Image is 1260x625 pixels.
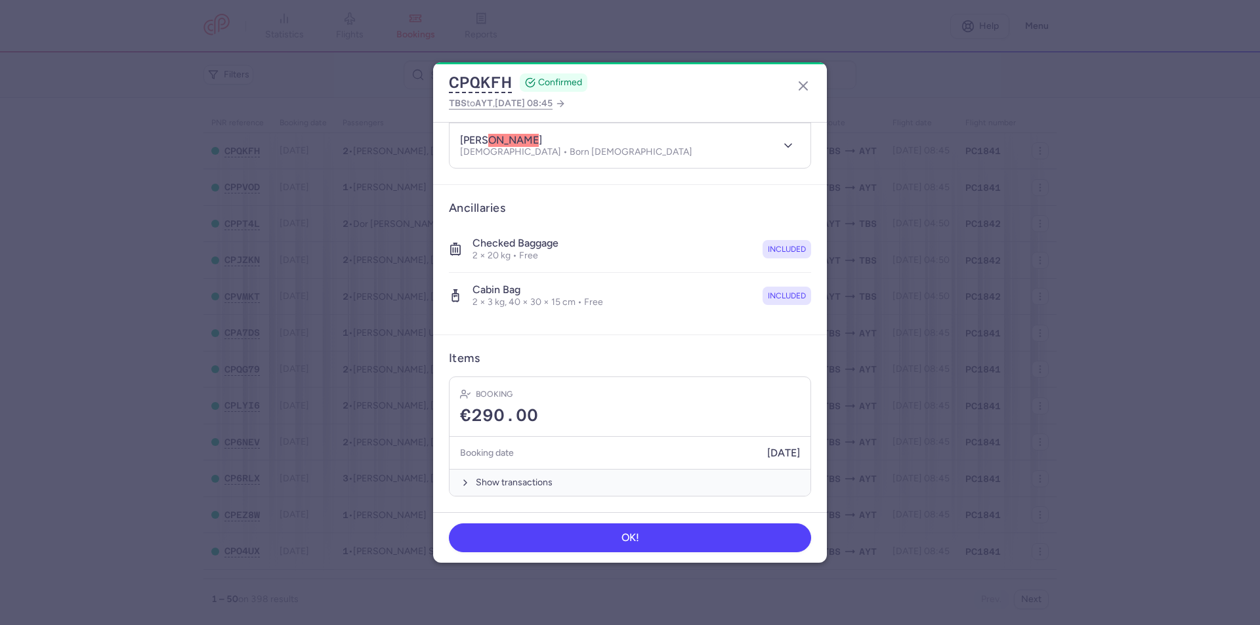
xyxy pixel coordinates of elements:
[449,201,811,216] h3: Ancillaries
[450,377,810,437] div: Booking€290.00
[538,76,582,89] span: CONFIRMED
[621,532,639,544] span: OK!
[495,98,553,109] span: [DATE] 08:45
[449,523,811,552] button: OK!
[449,98,467,108] span: TBS
[472,250,558,262] p: 2 × 20 kg • Free
[476,388,513,401] h4: Booking
[460,134,542,147] h4: [PERSON_NAME]
[460,406,538,426] span: €290.00
[449,73,512,92] button: CPQKFH
[450,469,810,496] button: Show transactions
[460,147,692,157] p: [DEMOGRAPHIC_DATA] • Born [DEMOGRAPHIC_DATA]
[768,289,806,302] span: included
[449,95,566,111] a: TBStoAYT,[DATE] 08:45
[472,283,603,296] h4: Cabin bag
[472,237,558,250] h4: Checked baggage
[767,447,800,459] span: [DATE]
[768,243,806,256] span: included
[449,351,480,366] h3: Items
[472,296,603,308] p: 2 × 3 kg, 40 × 30 × 15 cm • Free
[460,445,514,461] h5: Booking date
[449,95,553,111] span: to ,
[475,98,493,108] span: AYT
